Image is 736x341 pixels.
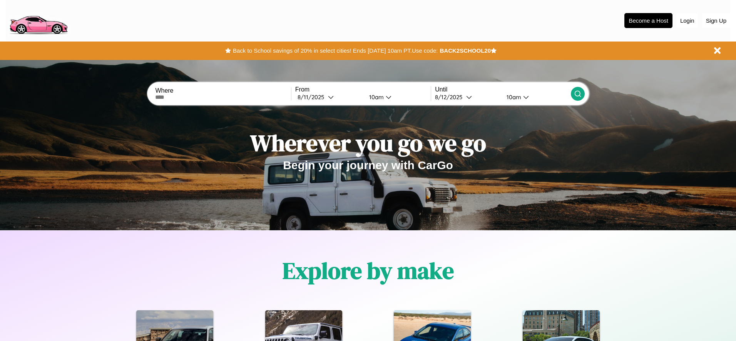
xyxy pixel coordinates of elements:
button: Back to School savings of 20% in select cities! Ends [DATE] 10am PT.Use code: [231,45,440,56]
button: 10am [363,93,431,101]
button: Become a Host [624,13,672,28]
label: Where [155,87,291,94]
b: BACK2SCHOOL20 [440,47,491,54]
button: 10am [500,93,570,101]
button: 8/11/2025 [295,93,363,101]
div: 8 / 12 / 2025 [435,93,466,101]
h1: Explore by make [283,255,454,286]
div: 8 / 11 / 2025 [298,93,328,101]
img: logo [6,4,71,36]
button: Login [676,13,698,28]
div: 10am [365,93,386,101]
button: Sign Up [702,13,730,28]
label: Until [435,86,570,93]
div: 10am [503,93,523,101]
label: From [295,86,431,93]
